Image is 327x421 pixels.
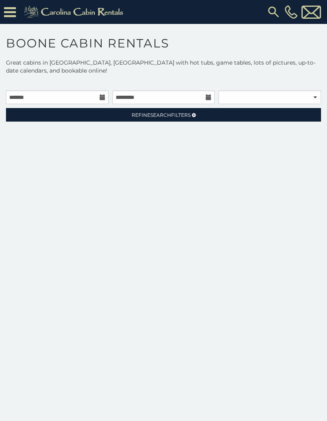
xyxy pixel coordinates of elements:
span: Refine Filters [132,112,191,118]
img: Khaki-logo.png [20,4,130,20]
img: search-regular.svg [266,5,281,19]
a: [PHONE_NUMBER] [283,5,299,19]
span: Search [150,112,171,118]
a: RefineSearchFilters [6,108,321,122]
